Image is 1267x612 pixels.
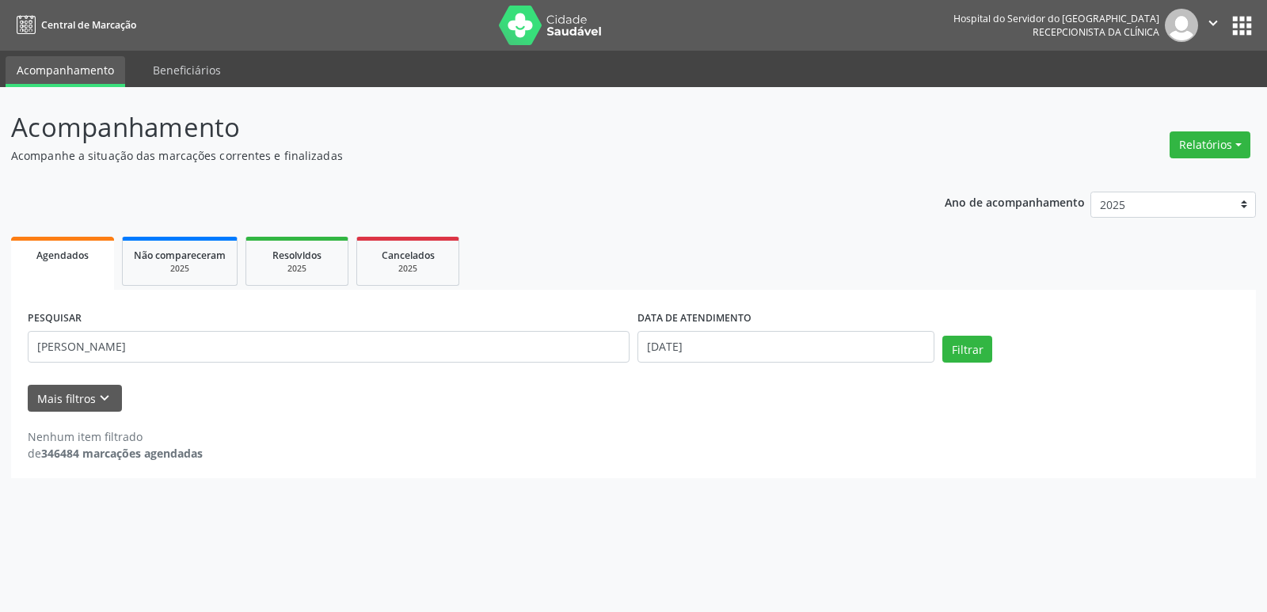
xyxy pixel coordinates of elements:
[368,263,447,275] div: 2025
[28,331,630,363] input: Nome, código do beneficiário ou CPF
[1204,14,1222,32] i: 
[6,56,125,87] a: Acompanhamento
[1165,9,1198,42] img: img
[28,306,82,331] label: PESQUISAR
[134,249,226,262] span: Não compareceram
[41,18,136,32] span: Central de Marcação
[945,192,1085,211] p: Ano de acompanhamento
[1170,131,1250,158] button: Relatórios
[36,249,89,262] span: Agendados
[28,385,122,412] button: Mais filtroskeyboard_arrow_down
[28,428,203,445] div: Nenhum item filtrado
[953,12,1159,25] div: Hospital do Servidor do [GEOGRAPHIC_DATA]
[1198,9,1228,42] button: 
[382,249,435,262] span: Cancelados
[272,249,322,262] span: Resolvidos
[942,336,992,363] button: Filtrar
[28,445,203,462] div: de
[96,390,113,407] i: keyboard_arrow_down
[142,56,232,84] a: Beneficiários
[11,147,882,164] p: Acompanhe a situação das marcações correntes e finalizadas
[11,12,136,38] a: Central de Marcação
[1033,25,1159,39] span: Recepcionista da clínica
[11,108,882,147] p: Acompanhamento
[637,306,751,331] label: DATA DE ATENDIMENTO
[1228,12,1256,40] button: apps
[41,446,203,461] strong: 346484 marcações agendadas
[637,331,934,363] input: Selecione um intervalo
[134,263,226,275] div: 2025
[257,263,337,275] div: 2025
